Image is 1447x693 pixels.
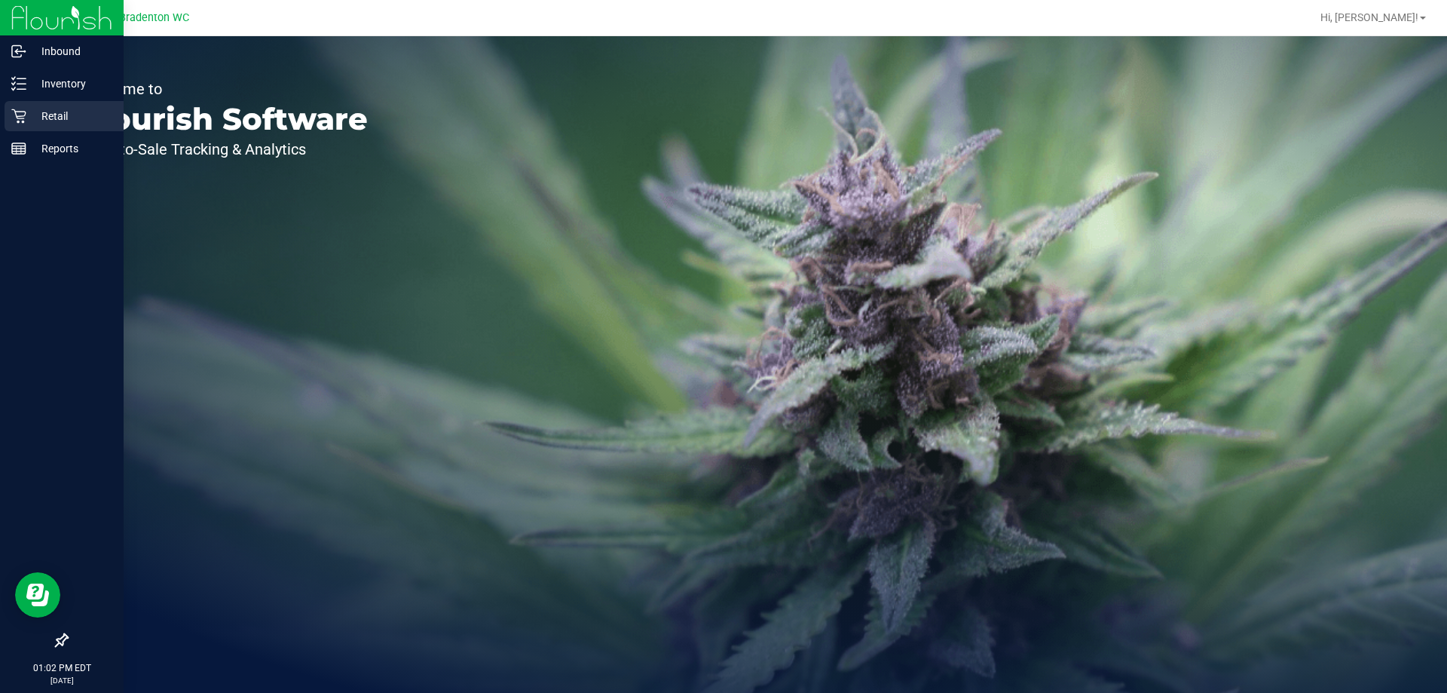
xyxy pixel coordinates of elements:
[119,11,189,24] span: Bradenton WC
[81,81,368,97] p: Welcome to
[1320,11,1418,23] span: Hi, [PERSON_NAME]!
[11,76,26,91] inline-svg: Inventory
[26,42,117,60] p: Inbound
[15,572,60,618] iframe: Resource center
[7,675,117,686] p: [DATE]
[11,44,26,59] inline-svg: Inbound
[81,142,368,157] p: Seed-to-Sale Tracking & Analytics
[26,75,117,93] p: Inventory
[11,141,26,156] inline-svg: Reports
[11,109,26,124] inline-svg: Retail
[26,140,117,158] p: Reports
[7,661,117,675] p: 01:02 PM EDT
[81,104,368,134] p: Flourish Software
[26,107,117,125] p: Retail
